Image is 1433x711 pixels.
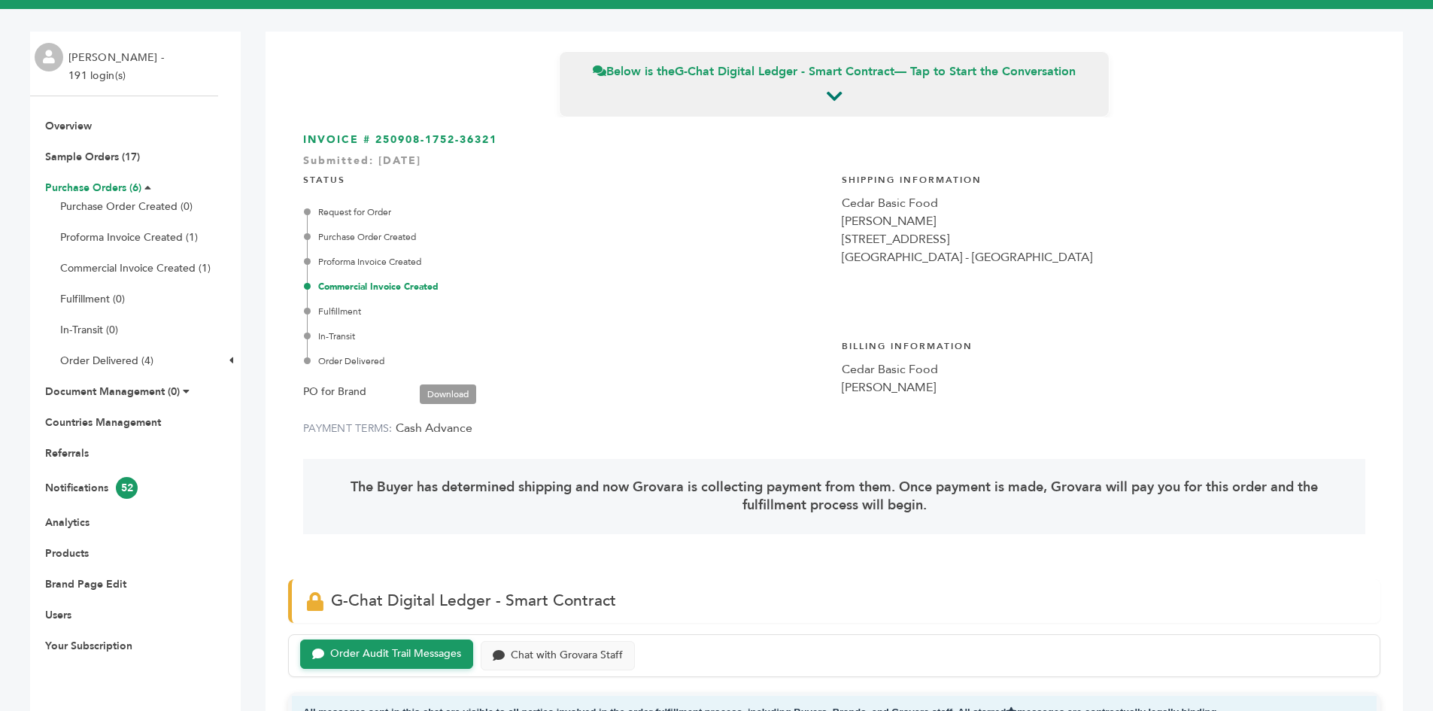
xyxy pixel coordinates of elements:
span: Below is the — Tap to Start the Conversation [593,63,1076,80]
div: Purchase Order Created [307,230,827,244]
a: Products [45,546,89,561]
a: Document Management (0) [45,384,180,399]
div: Cedar Basic Food [842,360,1365,378]
div: Cedar Basic Food [842,194,1365,212]
a: In-Transit (0) [60,323,118,337]
span: Cash Advance [396,420,472,436]
h4: Billing Information [842,329,1365,360]
a: Overview [45,119,92,133]
h3: INVOICE # 250908-1752-36321 [303,132,1365,147]
a: Purchase Orders (6) [45,181,141,195]
div: Fulfillment [307,305,827,318]
label: PO for Brand [303,383,366,401]
a: Commercial Invoice Created (1) [60,261,211,275]
li: [PERSON_NAME] - 191 login(s) [68,49,168,85]
div: Submitted: [DATE] [303,153,1365,176]
a: Referrals [45,446,89,460]
div: [GEOGRAPHIC_DATA] - [GEOGRAPHIC_DATA] [842,248,1365,266]
div: Commercial Invoice Created [307,280,827,293]
div: Request for Order [307,205,827,219]
div: Chat with Grovara Staff [511,649,623,662]
span: G-Chat Digital Ledger - Smart Contract [331,590,616,612]
div: [PERSON_NAME] [842,378,1365,397]
a: Proforma Invoice Created (1) [60,230,198,245]
div: In-Transit [307,330,827,343]
a: Analytics [45,515,90,530]
div: [STREET_ADDRESS] [842,230,1365,248]
a: Countries Management [45,415,161,430]
a: Your Subscription [45,639,132,653]
div: Order Audit Trail Messages [330,648,461,661]
a: Users [45,608,71,622]
a: Download [420,384,476,404]
a: Sample Orders (17) [45,150,140,164]
span: 52 [116,477,138,499]
div: Order Delivered [307,354,827,368]
div: The Buyer has determined shipping and now Grovara is collecting payment from them. Once payment i... [303,459,1365,534]
a: Order Delivered (4) [60,354,153,368]
label: PAYMENT TERMS: [303,421,393,436]
strong: G-Chat Digital Ledger - Smart Contract [675,63,894,80]
a: Brand Page Edit [45,577,126,591]
h4: Shipping Information [842,163,1365,194]
div: [PERSON_NAME] [842,212,1365,230]
h4: STATUS [303,163,827,194]
div: Proforma Invoice Created [307,255,827,269]
a: Notifications52 [45,481,138,495]
img: profile.png [35,43,63,71]
a: Purchase Order Created (0) [60,199,193,214]
a: Fulfillment (0) [60,292,125,306]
